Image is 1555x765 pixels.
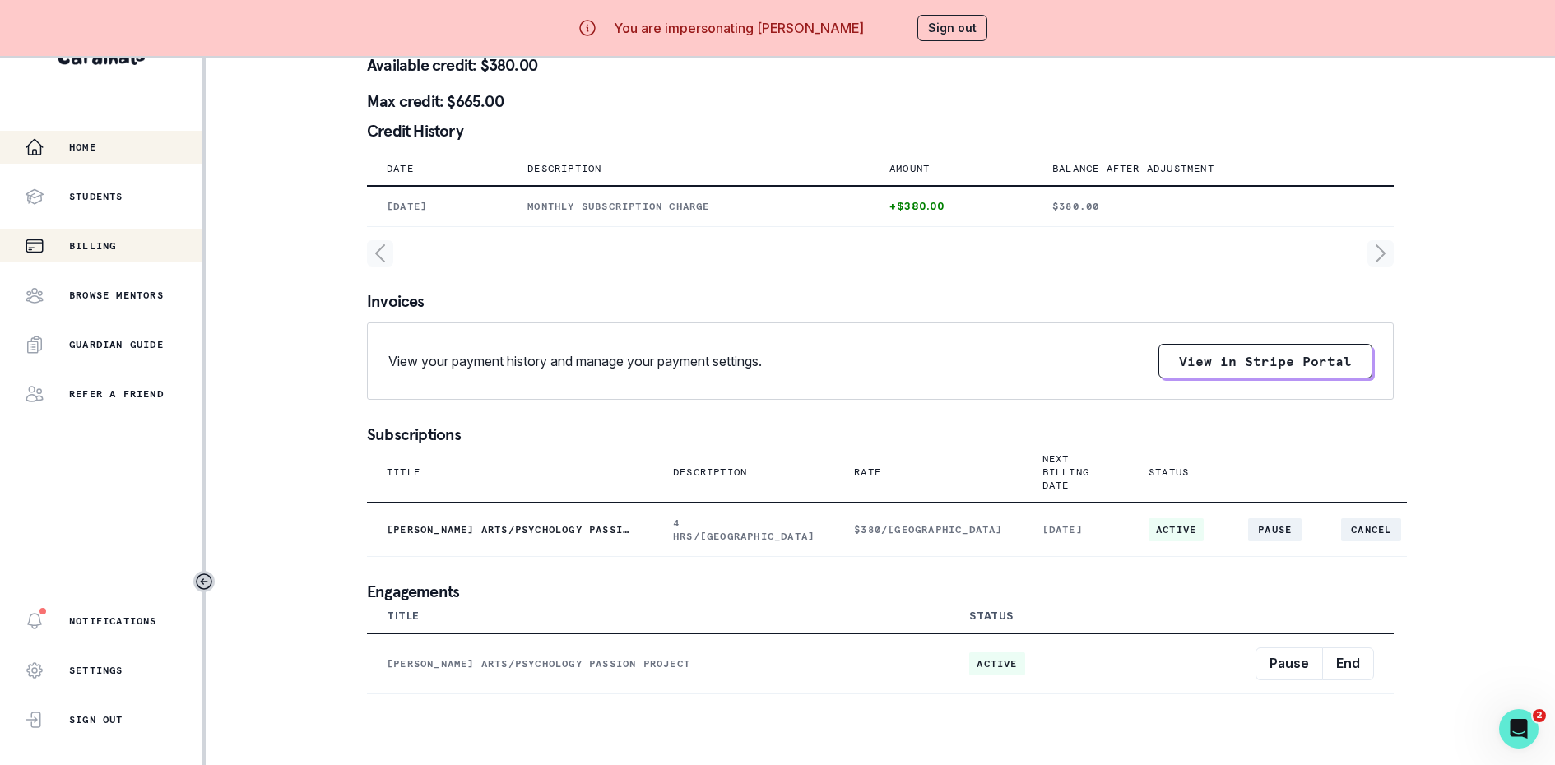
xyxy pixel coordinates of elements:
span: active [969,652,1024,675]
p: Balance after adjustment [1052,162,1214,175]
p: View your payment history and manage your payment settings. [388,351,762,371]
p: $380/[GEOGRAPHIC_DATA] [854,523,1002,536]
svg: page right [1367,240,1394,267]
p: Title [387,466,420,479]
p: Rate [854,466,881,479]
p: [PERSON_NAME] Arts/Psychology Passion Project [387,523,634,536]
p: Status [1149,466,1189,479]
p: Available credit: $380.00 [367,57,1394,73]
p: Billing [69,239,116,253]
p: Browse Mentors [69,289,164,302]
p: Home [69,141,96,154]
p: Max credit: $665.00 [367,93,1394,109]
p: Next Billing Date [1042,452,1089,492]
div: Title [387,610,420,623]
p: Credit History [367,123,1394,139]
iframe: Intercom live chat [1499,709,1539,749]
p: [DATE] [387,200,488,213]
span: ACTIVE [1149,518,1204,541]
p: Refer a friend [69,387,164,401]
p: Sign Out [69,713,123,726]
button: Cancel [1341,518,1401,541]
p: $380.00 [1052,200,1374,213]
svg: page left [367,240,393,267]
p: Subscriptions [367,426,1394,443]
button: End [1322,647,1374,680]
p: Description [673,466,747,479]
button: Toggle sidebar [193,571,215,592]
p: Invoices [367,293,1394,309]
span: 2 [1533,709,1546,722]
p: Description [527,162,601,175]
button: View in Stripe Portal [1158,344,1372,378]
p: [DATE] [1042,523,1109,536]
p: You are impersonating [PERSON_NAME] [614,18,864,38]
p: Guardian Guide [69,338,164,351]
button: Pause [1248,518,1302,541]
p: Date [387,162,414,175]
p: Engagements [367,583,1394,600]
p: Amount [889,162,930,175]
p: Students [69,190,123,203]
p: Monthly subscription charge [527,200,850,213]
p: +$380.00 [889,200,1013,213]
button: Pause [1256,647,1323,680]
button: Sign out [917,15,987,41]
p: Settings [69,664,123,677]
div: Status [969,610,1014,623]
p: 4 HRS/[GEOGRAPHIC_DATA] [673,517,815,543]
p: Notifications [69,614,157,628]
p: [PERSON_NAME] Arts/Psychology Passion Project [387,657,930,670]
